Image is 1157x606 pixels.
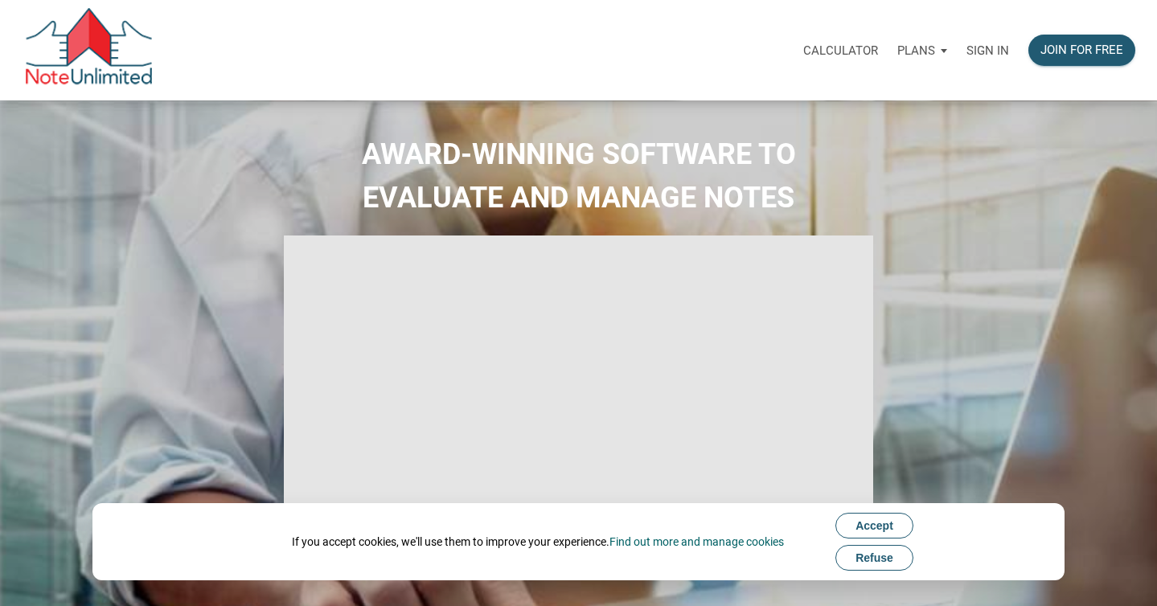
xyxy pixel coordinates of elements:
[1019,25,1145,76] a: Join for free
[609,535,784,548] a: Find out more and manage cookies
[284,235,873,567] iframe: NoteUnlimited
[835,513,913,538] button: Accept
[855,519,893,532] span: Accept
[292,534,784,550] div: If you accept cookies, we'll use them to improve your experience.
[855,551,893,564] span: Refuse
[888,25,957,76] a: Plans
[803,43,878,58] p: Calculator
[897,43,935,58] p: Plans
[835,545,913,571] button: Refuse
[794,25,888,76] a: Calculator
[1028,35,1135,66] button: Join for free
[888,27,957,75] button: Plans
[1040,41,1123,59] div: Join for free
[966,43,1009,58] p: Sign in
[12,133,1145,219] h2: AWARD-WINNING SOFTWARE TO EVALUATE AND MANAGE NOTES
[957,25,1019,76] a: Sign in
